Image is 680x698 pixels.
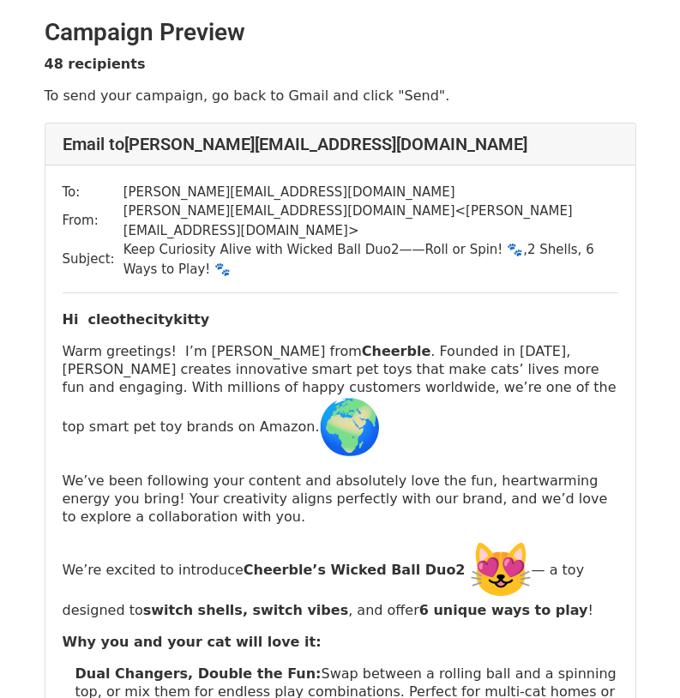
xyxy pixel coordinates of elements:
[75,665,322,682] strong: Dual Changers, Double the Fun:
[63,634,322,650] strong: Why you and your cat will love it:
[470,539,532,601] img: 😻
[143,602,348,618] strong: switch shells, switch vibes
[63,202,123,240] td: From:
[63,539,618,619] p: We’re excited to introduce — a toy designed to , and offer !
[63,134,618,154] h4: Email to [PERSON_NAME][EMAIL_ADDRESS][DOMAIN_NAME]
[123,240,618,279] td: Keep Curiosity Alive with Wicked Ball Duo2——Roll or Spin! 🐾,2 Shells, 6 Ways to Play! 🐾
[63,342,618,458] p: Warm greetings! I’m [PERSON_NAME] from . Founded in [DATE], [PERSON_NAME] creates innovative smar...
[45,18,636,47] h2: Campaign Preview
[123,202,618,240] td: [PERSON_NAME][EMAIL_ADDRESS][DOMAIN_NAME] < [PERSON_NAME][EMAIL_ADDRESS][DOMAIN_NAME] >
[63,240,123,279] td: Subject:
[45,56,146,72] strong: 48 recipients
[362,343,431,359] strong: Cheerble
[319,396,381,458] img: 🌍
[244,562,466,578] strong: Cheerble’s Wicked Ball Duo2
[123,183,618,202] td: [PERSON_NAME][EMAIL_ADDRESS][DOMAIN_NAME]
[419,602,588,618] strong: 6 unique ways to play
[63,183,123,202] td: To:
[45,87,636,105] p: To send your campaign, go back to Gmail and click "Send".
[63,311,210,328] b: Hi cleothecitykitty
[63,472,618,526] p: We’ve been following your content and absolutely love the fun, heartwarming energy you bring! You...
